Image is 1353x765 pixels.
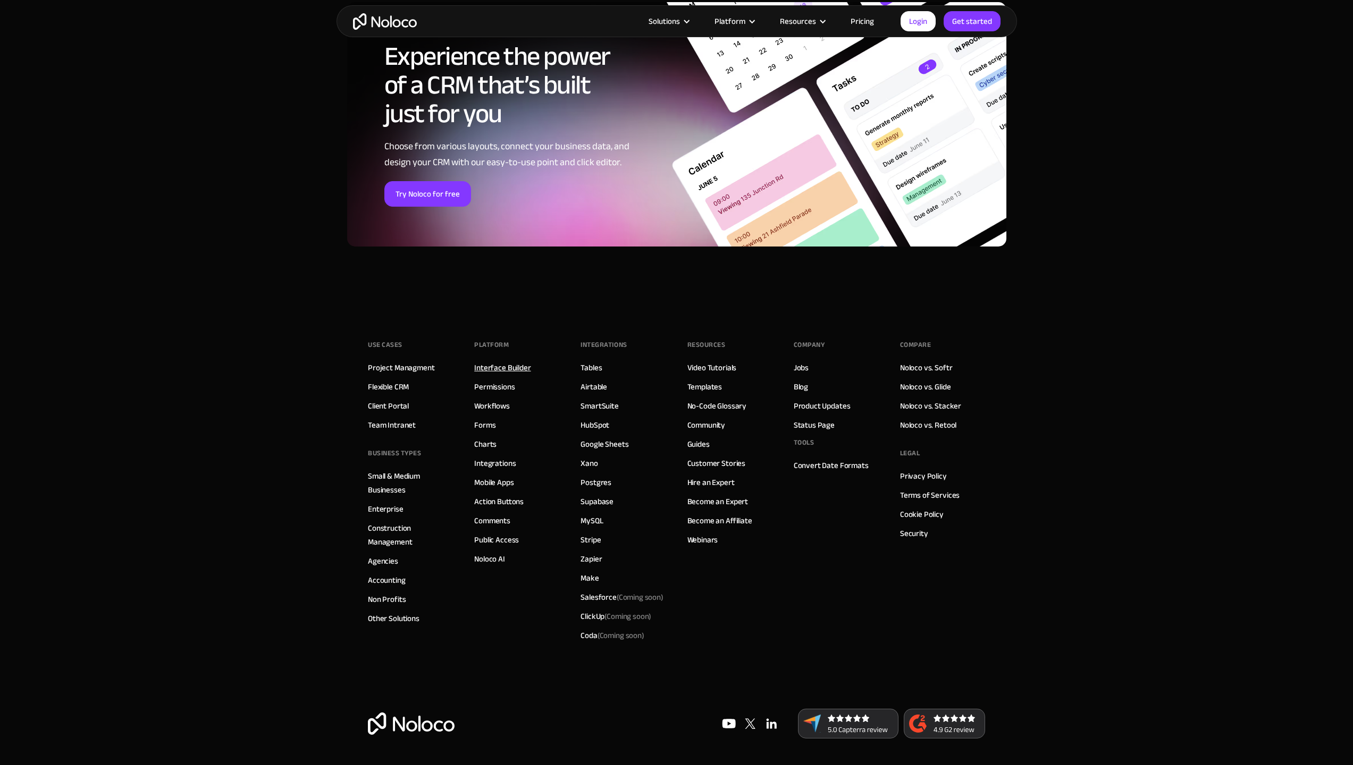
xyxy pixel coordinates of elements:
[384,42,653,128] h2: Experience the power of a CRM that’s built just for you
[701,14,767,28] div: Platform
[474,495,524,508] a: Action Buttons
[687,514,752,528] a: Become an Affiliate
[581,495,614,508] a: Supabase
[474,380,515,394] a: Permissions
[794,458,869,472] a: Convert Date Formats
[474,475,514,489] a: Mobile Apps
[368,573,406,587] a: Accounting
[900,418,956,432] a: Noloco vs. Retool
[581,590,663,604] div: Salesforce
[900,361,953,375] a: Noloco vs. Softr
[368,445,421,461] div: BUSINESS TYPES
[368,611,419,625] a: Other Solutions
[474,456,516,470] a: Integrations
[837,14,887,28] a: Pricing
[617,590,663,605] span: (Coming soon)
[368,521,453,549] a: Construction Management
[581,437,628,451] a: Google Sheets
[474,361,531,375] a: Interface Builder
[581,399,619,413] a: SmartSuite
[767,14,837,28] div: Resources
[474,337,509,353] div: Platform
[687,475,735,489] a: Hire an Expert
[687,361,737,375] a: Video Tutorials
[368,592,406,606] a: Non Profits
[794,435,814,450] div: Tools
[368,361,434,375] a: Project Managment
[581,475,611,489] a: Postgres
[900,469,947,483] a: Privacy Policy
[581,628,644,642] div: Coda
[794,337,825,353] div: Company
[581,456,598,470] a: Xano
[368,418,416,432] a: Team Intranet
[581,337,627,353] div: INTEGRATIONS
[353,13,417,30] a: home
[687,418,726,432] a: Community
[384,139,653,171] div: Choose from various layouts, connect your business data, and design your CRM with our easy-to-use...
[687,495,749,508] a: Become an Expert
[635,14,701,28] div: Solutions
[687,456,746,470] a: Customer Stories
[687,437,710,451] a: Guides
[581,552,602,566] a: Zapier
[900,445,920,461] div: Legal
[474,437,497,451] a: Charts
[944,11,1001,31] a: Get started
[687,380,722,394] a: Templates
[368,469,453,497] a: Small & Medium Businesses
[368,337,402,353] div: Use Cases
[901,11,936,31] a: Login
[794,380,808,394] a: Blog
[900,488,960,502] a: Terms of Services
[900,399,961,413] a: Noloco vs. Stacker
[900,337,931,353] div: Compare
[780,14,816,28] div: Resources
[598,628,644,643] span: (Coming soon)
[794,399,851,413] a: Product Updates
[384,181,471,207] a: Try Noloco for free
[581,533,601,547] a: Stripe
[900,526,928,540] a: Security
[581,571,599,585] a: Make
[687,337,726,353] div: Resources
[474,533,519,547] a: Public Access
[368,554,398,568] a: Agencies
[474,399,510,413] a: Workflows
[581,609,651,623] div: ClickUp
[581,418,609,432] a: HubSpot
[649,14,680,28] div: Solutions
[604,609,651,624] span: (Coming soon)
[687,399,747,413] a: No-Code Glossary
[687,533,718,547] a: Webinars
[368,380,409,394] a: Flexible CRM
[900,380,951,394] a: Noloco vs. Glide
[900,507,944,521] a: Cookie Policy
[581,514,603,528] a: MySQL
[581,380,607,394] a: Airtable
[474,418,495,432] a: Forms
[715,14,745,28] div: Platform
[474,552,505,566] a: Noloco AI
[368,399,409,413] a: Client Portal
[794,361,809,375] a: Jobs
[474,514,510,528] a: Comments
[794,418,835,432] a: Status Page
[368,502,404,516] a: Enterprise
[581,361,602,375] a: Tables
